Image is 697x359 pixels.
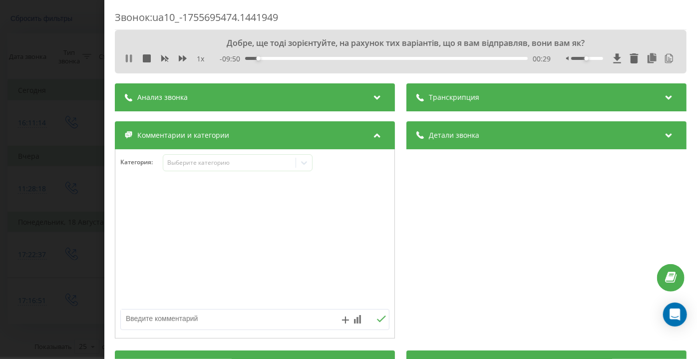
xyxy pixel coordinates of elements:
div: Open Intercom Messenger [663,303,687,327]
span: Комментарии и категории [137,130,229,140]
span: Анализ звонка [137,92,188,102]
div: Звонок : ua10_-1755695474.1441949 [115,10,687,30]
span: 00:29 [533,54,551,64]
span: Детали звонка [429,130,479,140]
span: - 09:50 [220,54,246,64]
div: Выберите категорию [167,159,292,167]
span: Транскрипция [429,92,479,102]
h4: Категория : [120,159,163,166]
div: Accessibility label [585,56,589,60]
div: Добре, ще тоді зорієнтуйте, на рахунок тих варіантів, що я вам відправляв, вони вам як? [178,37,624,48]
span: 1 x [197,54,204,64]
div: Accessibility label [257,56,261,60]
